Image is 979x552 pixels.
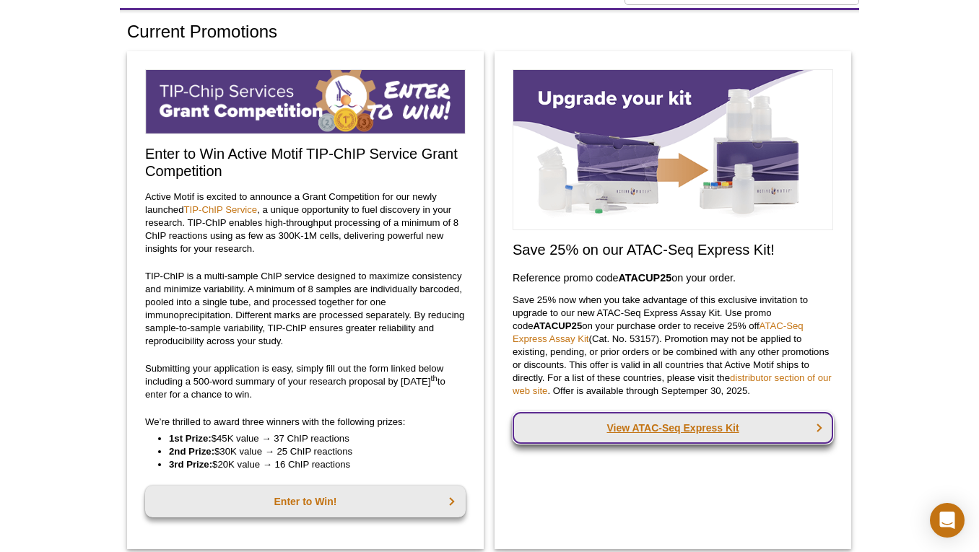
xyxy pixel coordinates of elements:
[127,22,852,43] h1: Current Promotions
[513,412,833,444] a: View ATAC-Seq Express Kit
[513,69,833,230] img: Save on ATAC-Seq Express Assay Kit
[513,294,833,398] p: Save 25% now when you take advantage of this exclusive invitation to upgrade to our new ATAC-Seq ...
[169,433,212,444] strong: 1st Prize:
[534,320,583,331] strong: ATACUP25
[169,432,451,445] li: $45K value → 37 ChIP reactions
[145,190,466,255] p: Active Motif is excited to announce a Grant Competition for our newly launched , a unique opportu...
[169,446,214,457] strong: 2nd Prize:
[513,241,833,258] h2: Save 25% on our ATAC-Seq Express Kit!
[145,145,466,180] h2: Enter to Win Active Motif TIP-ChIP Service Grant Competition
[184,204,258,215] a: TIP-ChIP Service
[145,362,466,401] p: Submitting your application is easy, simply fill out the form linked below including a 500-word s...
[431,373,438,382] sup: th
[169,445,451,458] li: $30K value → 25 ChIP reactions
[145,69,466,134] img: TIP-ChIP Service Grant Competition
[618,272,671,284] strong: ATACUP25
[169,459,212,470] strong: 3rd Prize:
[145,486,466,517] a: Enter to Win!
[169,458,451,471] li: $20K value → 16 ChIP reactions
[513,372,832,396] a: distributor section of our web site
[513,269,833,286] h3: Reference promo code on your order.
[145,270,466,348] p: TIP-ChIP is a multi-sample ChIP service designed to maximize consistency and minimize variability...
[145,416,466,429] p: We’re thrilled to award three winners with the following prizes:
[930,503,965,538] div: Open Intercom Messenger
